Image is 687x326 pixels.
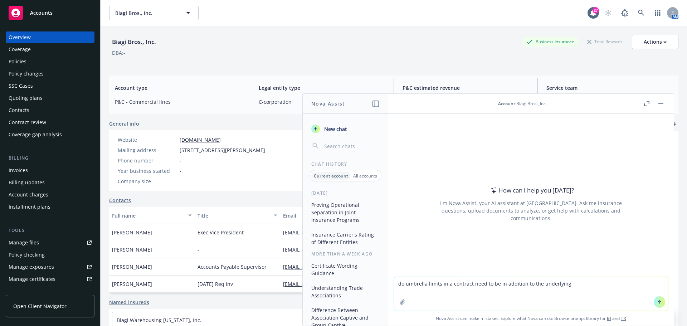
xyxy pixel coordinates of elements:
span: - [180,177,181,185]
a: Quoting plans [6,92,94,104]
input: Search chats [323,141,380,151]
span: Account [498,101,515,107]
span: - [180,167,181,175]
a: Invoices [6,165,94,176]
div: Quoting plans [9,92,43,104]
a: Named insureds [109,298,149,306]
button: Certificate Wording Guidance [308,260,383,279]
div: Manage files [9,237,39,248]
span: - [180,157,181,164]
a: [EMAIL_ADDRESS][DOMAIN_NAME] [283,263,372,270]
h1: Nova Assist [311,100,345,107]
a: Manage certificates [6,273,94,285]
div: Phone number [118,157,177,164]
a: Contacts [109,196,131,204]
div: Policies [9,56,26,67]
div: Account charges [9,189,48,200]
div: Installment plans [9,201,50,213]
a: Account charges [6,189,94,200]
a: Accounts [6,3,94,23]
div: 27 [593,7,599,14]
div: Website [118,136,177,143]
div: DBA: - [112,49,125,57]
a: Policies [6,56,94,67]
div: Billing [6,155,94,162]
div: Chat History [303,161,388,167]
span: P&C estimated revenue [403,84,529,92]
a: Biagi Warehousing [US_STATE], Inc. [117,317,201,323]
span: Service team [546,84,673,92]
a: [EMAIL_ADDRESS][DOMAIN_NAME] [283,281,372,287]
div: Manage exposures [9,261,54,273]
span: Accounts Payable Supervisor [198,263,267,271]
a: [EMAIL_ADDRESS][DOMAIN_NAME] [283,229,372,236]
div: Company size [118,177,177,185]
a: add [670,120,678,128]
span: General info [109,120,139,127]
button: New chat [308,122,383,135]
span: [PERSON_NAME] [112,246,152,253]
span: - [198,246,199,253]
span: [STREET_ADDRESS][PERSON_NAME] [180,146,265,154]
a: Installment plans [6,201,94,213]
div: Business Insurance [523,37,578,46]
span: P&C - Commercial lines [115,98,241,106]
span: New chat [323,125,347,133]
a: Switch app [651,6,665,20]
span: C-corporation [259,98,385,106]
a: Contacts [6,104,94,116]
div: : Biagi Bros., Inc. [498,101,547,107]
button: Actions [632,35,678,49]
div: [DATE] [303,190,388,196]
div: I'm Nova Assist, your AI assistant at [GEOGRAPHIC_DATA]. Ask me insurance questions, upload docum... [430,199,632,222]
span: [PERSON_NAME] [112,280,152,288]
a: [EMAIL_ADDRESS][DOMAIN_NAME] [283,246,372,253]
div: Biagi Bros., Inc. [109,37,159,47]
div: Coverage gap analysis [9,129,62,140]
button: Title [195,207,280,224]
div: Tools [6,227,94,234]
a: Contract review [6,117,94,128]
div: How can I help you [DATE]? [488,186,574,195]
p: Current account [314,173,348,179]
div: More than a week ago [303,251,388,257]
div: Mailing address [118,146,177,154]
a: Policy changes [6,68,94,79]
a: Billing updates [6,177,94,188]
a: Search [634,6,648,20]
textarea: do umbrella limits in a contract need to be in addition to the underlying [394,277,668,311]
a: TR [621,315,626,321]
button: Biagi Bros., Inc. [109,6,199,20]
button: Email [280,207,423,224]
a: Policy checking [6,249,94,261]
a: Manage exposures [6,261,94,273]
div: Policy changes [9,68,44,79]
div: Contacts [9,104,29,116]
button: Full name [109,207,195,224]
div: Title [198,212,269,219]
span: [DATE] Req Inv [198,280,233,288]
a: Manage claims [6,286,94,297]
a: Overview [6,31,94,43]
a: Coverage [6,44,94,55]
span: Open Client Navigator [13,302,67,310]
span: Account type [115,84,241,92]
span: Legal entity type [259,84,385,92]
a: Coverage gap analysis [6,129,94,140]
span: [PERSON_NAME] [112,263,152,271]
a: BI [607,315,611,321]
div: Invoices [9,165,28,176]
div: Actions [644,35,667,49]
div: SSC Cases [9,80,33,92]
div: Overview [9,31,31,43]
div: Manage claims [9,286,45,297]
div: Policy checking [9,249,45,261]
div: Billing updates [9,177,45,188]
button: Insurance Carrier's Rating of Different Entities [308,229,383,248]
span: Accounts [30,10,53,16]
div: Manage certificates [9,273,55,285]
a: SSC Cases [6,80,94,92]
div: Year business started [118,167,177,175]
span: Exec Vice President [198,229,244,236]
